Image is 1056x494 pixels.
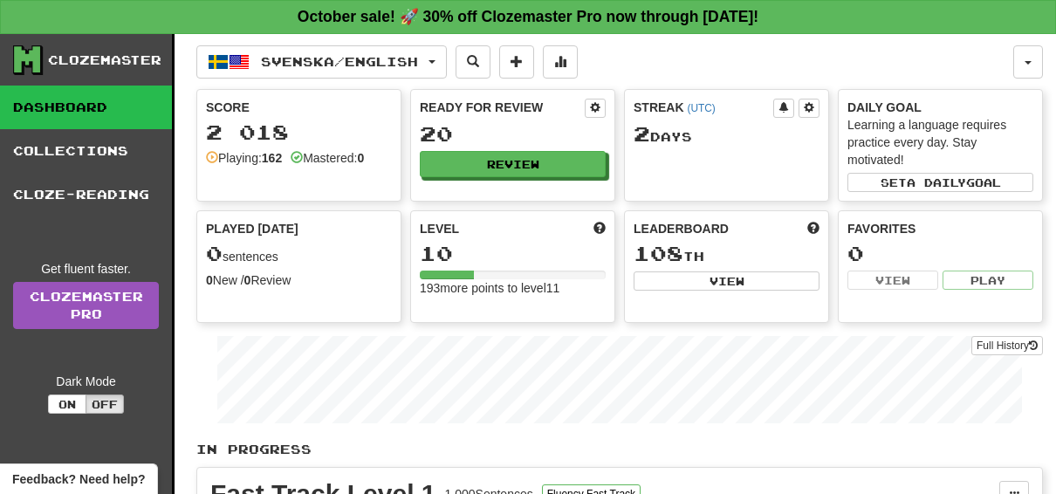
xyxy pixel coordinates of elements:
div: Ready for Review [420,99,585,116]
span: 0 [206,241,223,265]
p: In Progress [196,441,1043,458]
a: ClozemasterPro [13,282,159,329]
button: View [847,271,938,290]
div: th [634,243,819,265]
a: (UTC) [687,102,715,114]
div: sentences [206,243,392,265]
div: Score [206,99,392,116]
button: Svenska/English [196,45,447,79]
button: Play [943,271,1033,290]
strong: 0 [244,273,251,287]
div: Streak [634,99,773,116]
span: This week in points, UTC [807,220,819,237]
span: Svenska / English [261,54,418,69]
button: Full History [971,336,1043,355]
span: 108 [634,241,683,265]
button: Add sentence to collection [499,45,534,79]
div: Learning a language requires practice every day. Stay motivated! [847,116,1033,168]
strong: October sale! 🚀 30% off Clozemaster Pro now through [DATE]! [298,8,758,25]
span: 2 [634,121,650,146]
span: Played [DATE] [206,220,298,237]
div: Day s [634,123,819,146]
div: New / Review [206,271,392,289]
button: Search sentences [456,45,490,79]
div: Get fluent faster. [13,260,159,278]
div: Mastered: [291,149,364,167]
button: View [634,271,819,291]
div: Dark Mode [13,373,159,390]
div: 20 [420,123,606,145]
span: Level [420,220,459,237]
button: Off [86,395,124,414]
span: Open feedback widget [12,470,145,488]
div: 10 [420,243,606,264]
button: Review [420,151,606,177]
div: 2 018 [206,121,392,143]
button: More stats [543,45,578,79]
span: Leaderboard [634,220,729,237]
button: Seta dailygoal [847,173,1033,192]
span: Score more points to level up [593,220,606,237]
strong: 162 [262,151,282,165]
strong: 0 [206,273,213,287]
div: Playing: [206,149,282,167]
div: Clozemaster [48,51,161,69]
strong: 0 [357,151,364,165]
span: a daily [907,176,966,189]
div: 193 more points to level 11 [420,279,606,297]
div: 0 [847,243,1033,264]
div: Favorites [847,220,1033,237]
div: Daily Goal [847,99,1033,116]
button: On [48,395,86,414]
